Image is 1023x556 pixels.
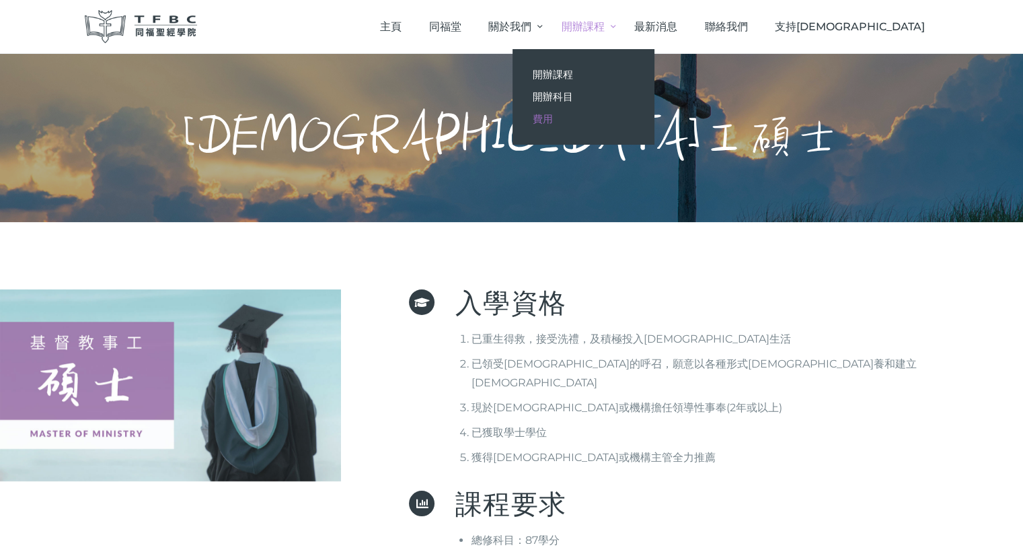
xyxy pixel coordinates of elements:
span: 聯絡我們 [705,20,748,33]
a: 關於我們 [475,7,547,46]
a: 聯絡我們 [691,7,761,46]
span: 同福堂 [429,20,461,33]
a: 同福堂 [415,7,475,46]
span: 開辦科目 [533,90,573,103]
li: 已獲取學士學位 [471,423,1023,442]
a: 開辦課程 [513,63,654,85]
span: 入學資格 [455,286,566,319]
a: 支持[DEMOGRAPHIC_DATA] [761,7,939,46]
a: 開辦課程 [547,7,620,46]
span: 關於我們 [488,20,531,33]
span: 開辦課程 [562,20,605,33]
a: 主頁 [367,7,416,46]
span: 最新消息 [634,20,677,33]
a: 開辦科目 [513,85,654,108]
li: 已領受[DEMOGRAPHIC_DATA]的呼召，願意以各種形式[DEMOGRAPHIC_DATA]養和建立[DEMOGRAPHIC_DATA] [471,355,1023,391]
li: 總修科目：87學分 [471,531,1023,549]
a: 最新消息 [621,7,691,46]
span: 開辦課程 [533,68,573,81]
img: 同福聖經學院 TFBC [85,10,198,43]
li: 已重生得救，接受洗禮，及積極投入[DEMOGRAPHIC_DATA]生活 [471,330,1023,348]
li: 現於[DEMOGRAPHIC_DATA]或機構擔任領導性事奉(2年或以上) [471,398,1023,417]
a: 費用 [513,108,654,130]
span: 支持[DEMOGRAPHIC_DATA] [775,20,925,33]
span: 費用 [533,112,553,125]
span: 主頁 [380,20,402,33]
h1: [DEMOGRAPHIC_DATA]工碩士 [183,108,840,168]
li: 獲得[DEMOGRAPHIC_DATA]或機構主管全力推薦 [471,448,1023,466]
span: 課程要求 [455,487,566,520]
